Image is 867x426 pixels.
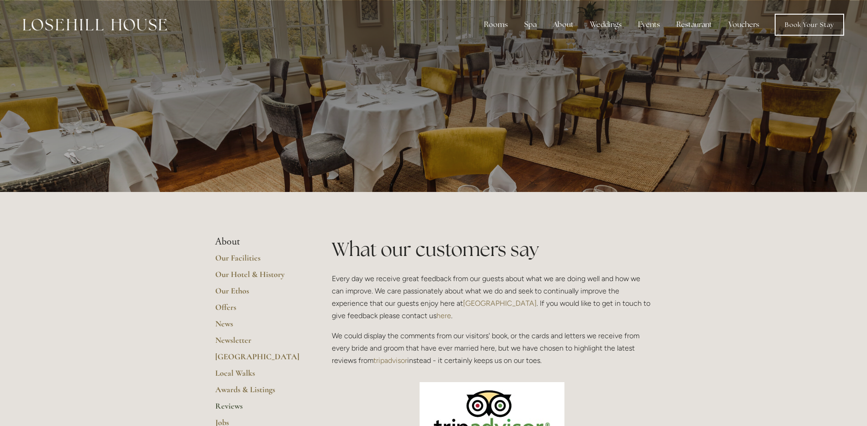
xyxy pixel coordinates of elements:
[775,14,844,36] a: Book Your Stay
[332,272,652,322] p: Every day we receive great feedback from our guests about what we are doing well and how we can i...
[332,236,652,263] h1: What our customers say
[436,311,451,320] a: here
[215,368,303,384] a: Local Walks
[215,319,303,335] a: News
[215,236,303,248] li: About
[215,253,303,269] a: Our Facilities
[215,401,303,417] a: Reviews
[215,351,303,368] a: [GEOGRAPHIC_DATA]
[546,16,581,34] div: About
[215,286,303,302] a: Our Ethos
[215,302,303,319] a: Offers
[721,16,766,34] a: Vouchers
[215,384,303,401] a: Awards & Listings
[631,16,667,34] div: Events
[583,16,629,34] div: Weddings
[332,330,652,367] p: We could display the comments from our visitors' book, or the cards and letters we receive from e...
[463,299,537,308] a: [GEOGRAPHIC_DATA]
[215,269,303,286] a: Our Hotel & History
[669,16,719,34] div: Restaurant
[373,356,407,365] a: tripadvisor
[477,16,515,34] div: Rooms
[517,16,544,34] div: Spa
[23,19,167,31] img: Losehill House
[215,335,303,351] a: Newsletter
